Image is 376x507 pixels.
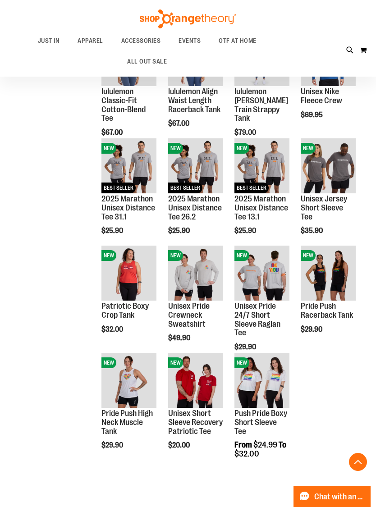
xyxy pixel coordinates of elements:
a: Unisex Jersey Short Sleeve Tee [301,194,347,221]
a: Pride Push High Neck Muscle Tank [101,409,153,436]
div: product [296,241,360,356]
span: APPAREL [78,31,103,51]
div: product [296,134,360,258]
span: NEW [301,250,316,261]
span: $79.00 [234,128,257,137]
div: product [97,27,160,160]
span: NEW [168,250,183,261]
img: Pride Push High Neck Muscle Tank [101,353,156,407]
a: Patriotic Boxy Crop TankNEW [101,246,156,301]
div: product [97,348,160,472]
span: NEW [301,143,316,154]
div: product [164,134,227,258]
span: $29.90 [101,441,124,449]
span: $25.90 [168,227,191,235]
span: ACCESSORIES [121,31,161,51]
a: 2025 Marathon Unisex Distance Tee 26.2NEWBEST SELLER [168,138,223,194]
a: Pride Push Racerback TankNEW [301,246,355,301]
a: 2025 Marathon Unisex Distance Tee 31.1 [101,194,155,221]
a: Unisex Pride Crewneck Sweatshirt [168,301,210,329]
span: $67.00 [168,119,191,128]
span: $35.90 [301,227,324,235]
img: 2025 Marathon Unisex Distance Tee 13.1 [234,138,289,193]
span: NEW [101,143,116,154]
span: $69.95 [301,111,324,119]
div: product [164,27,227,151]
span: ALL OUT SALE [127,51,167,72]
a: Unisex Pride Crewneck SweatshirtNEW [168,246,223,301]
span: $49.90 [168,334,192,342]
span: $32.00 [101,325,124,333]
span: $32.00 [234,449,259,458]
div: product [230,348,293,481]
a: Patriotic Boxy Crop Tank [101,301,149,320]
a: lululemon [PERSON_NAME] Train Strappy Tank [234,87,288,123]
span: EVENTS [179,31,201,51]
span: From [234,440,252,449]
span: NEW [234,250,249,261]
a: Unisex Pride 24/7 Short Sleeve Raglan TeeNEW [234,246,289,301]
a: 2025 Marathon Unisex Distance Tee 13.1 [234,194,288,221]
span: NEW [234,357,249,368]
span: BEST SELLER [234,183,269,193]
a: Pride Push Racerback Tank [301,301,353,320]
span: NEW [101,250,116,261]
div: product [164,348,227,472]
span: NEW [101,357,116,368]
span: NEW [168,143,183,154]
a: Push Pride Boxy Short Sleeve Tee [234,409,287,436]
span: NEW [234,143,249,154]
a: 2025 Marathon Unisex Distance Tee 13.1NEWBEST SELLER [234,138,289,194]
a: Unisex Nike Fleece Crew [301,87,342,105]
span: $20.00 [168,441,191,449]
a: Unisex Jersey Short Sleeve TeeNEW [301,138,355,194]
span: $25.90 [101,227,124,235]
div: product [164,241,227,365]
img: Product image for Unisex Short Sleeve Recovery Patriotic Tee [168,353,223,407]
img: 2025 Marathon Unisex Distance Tee 26.2 [168,138,223,193]
button: Chat with an Expert [293,486,371,507]
a: Product image for Push Pride Boxy Short Sleeve TeeNEW [234,353,289,409]
span: $25.90 [234,227,257,235]
div: product [97,134,160,258]
a: lululemon Align Waist Length Racerback Tank [168,87,220,114]
span: JUST IN [38,31,60,51]
span: NEW [168,357,183,368]
span: $29.90 [234,343,257,351]
img: 2025 Marathon Unisex Distance Tee 31.1 [101,138,156,193]
img: Pride Push Racerback Tank [301,246,355,300]
img: Unisex Pride 24/7 Short Sleeve Raglan Tee [234,246,289,300]
img: Patriotic Boxy Crop Tank [101,246,156,300]
img: Unisex Pride Crewneck Sweatshirt [168,246,223,300]
a: Unisex Short Sleeve Recovery Patriotic Tee [168,409,223,436]
div: product [230,27,293,160]
a: 2025 Marathon Unisex Distance Tee 26.2 [168,194,222,221]
a: Unisex Pride 24/7 Short Sleeve Raglan Tee [234,301,280,337]
span: Chat with an Expert [314,493,365,501]
img: Unisex Jersey Short Sleeve Tee [301,138,355,193]
a: lululemon Classic-Fit Cotton-Blend Tee [101,87,146,123]
span: BEST SELLER [101,183,136,193]
span: To [279,440,286,449]
a: Pride Push High Neck Muscle TankNEW [101,353,156,409]
button: Back To Top [349,453,367,471]
a: Product image for Unisex Short Sleeve Recovery Patriotic TeeNEW [168,353,223,409]
div: product [230,241,293,374]
img: Product image for Push Pride Boxy Short Sleeve Tee [234,353,289,407]
img: Shop Orangetheory [138,9,238,28]
span: OTF AT HOME [219,31,257,51]
span: BEST SELLER [168,183,202,193]
span: $24.99 [253,440,277,449]
a: 2025 Marathon Unisex Distance Tee 31.1NEWBEST SELLER [101,138,156,194]
span: $29.90 [301,325,324,333]
span: $67.00 [101,128,124,137]
div: product [296,27,360,142]
div: product [97,241,160,356]
div: product [230,134,293,258]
